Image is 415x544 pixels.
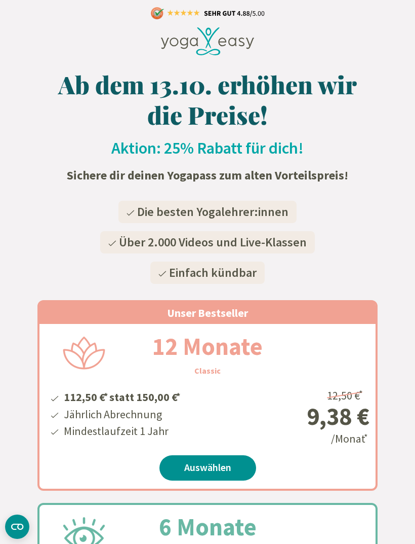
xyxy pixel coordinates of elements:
[159,455,256,481] a: Auswählen
[62,387,182,406] li: 112,50 € statt 150,00 €
[248,385,369,447] div: /Monat
[137,204,288,220] span: Die besten Yogalehrer:innen
[62,423,182,440] li: Mindestlaufzeit 1 Jahr
[37,69,378,130] h1: Ab dem 13.10. erhöhen wir die Preise!
[67,167,348,183] strong: Sichere dir deinen Yogapass zum alten Vorteilspreis!
[167,306,248,320] span: Unser Bestseller
[327,388,364,403] span: 12,50 €
[119,234,307,250] span: Über 2.000 Videos und Live-Klassen
[5,515,29,539] button: CMP-Widget öffnen
[194,365,221,377] h3: Classic
[248,404,369,428] div: 9,38 €
[62,406,182,423] li: Jährlich Abrechnung
[128,328,287,365] h2: 12 Monate
[169,265,257,280] span: Einfach kündbar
